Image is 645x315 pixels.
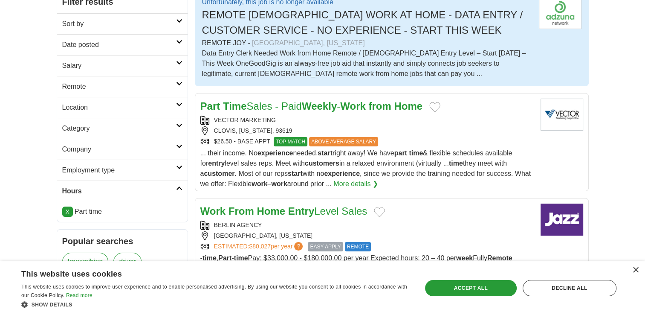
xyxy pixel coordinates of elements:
[57,13,188,34] a: Sort by
[200,254,529,292] span: - , - Pay: $33,000.00 - $180,000.00 per year Expected hours: 20 – 40 per Fully Level Position wit...
[57,160,188,181] a: Employment type
[62,123,176,134] h2: Category
[340,100,366,112] strong: Work
[113,253,142,271] a: driver
[202,38,532,48] div: REMOTE JOY
[632,267,639,274] div: Close
[200,205,367,217] a: Work From Home EntryLevel Sales
[57,97,188,118] a: Location
[333,179,378,189] a: More details ❯
[200,149,531,187] span: ... their income. No needed, right away! We have & flexible schedules available for level sales r...
[288,205,314,217] strong: Entry
[214,117,276,123] a: VECTOR MARKETING
[218,254,231,262] strong: Part
[57,181,188,201] a: Hours
[318,149,333,157] strong: start
[541,204,583,236] img: Company logo
[66,292,93,298] a: Read more, opens a new window
[57,139,188,160] a: Company
[409,149,423,157] strong: time
[257,205,285,217] strong: Home
[249,243,271,250] span: $80,027
[57,76,188,97] a: Remote
[62,207,182,217] li: Part time
[21,300,410,309] div: Show details
[62,82,176,92] h2: Remote
[200,100,423,112] a: Part TimeSales - PaidWeekly-Work from Home
[62,61,176,71] h2: Salary
[228,205,254,217] strong: From
[305,160,339,167] strong: customers
[368,100,391,112] strong: from
[456,254,473,262] strong: week
[308,242,343,251] span: EASY APPLY
[200,137,534,146] div: $26.50 - BASE APPT
[309,137,378,146] span: ABOVE AVERAGE SALARY
[62,102,176,113] h2: Location
[204,170,234,177] strong: customer
[252,180,267,187] strong: work
[200,205,226,217] strong: Work
[57,55,188,76] a: Salary
[302,100,337,112] strong: Weekly
[200,126,534,135] div: CLOVIS, [US_STATE], 93619
[200,221,534,230] div: BERLIN AGENCY
[248,38,250,48] span: -
[21,266,389,279] div: This website uses cookies
[223,100,247,112] strong: Time
[62,186,176,196] h2: Hours
[394,100,422,112] strong: Home
[449,160,463,167] strong: time
[345,242,371,251] span: REMOTE
[62,40,176,50] h2: Date posted
[202,254,217,262] strong: time
[202,9,523,36] span: REMOTE [DEMOGRAPHIC_DATA] WORK AT HOME - DATA ENTRY / CUSTOMER SERVICE - NO EXPERIENCE - START TH...
[294,242,303,251] span: ?
[62,235,182,248] h2: Popular searches
[62,144,176,155] h2: Company
[257,149,293,157] strong: experience
[200,231,534,240] div: [GEOGRAPHIC_DATA], [US_STATE]
[271,180,287,187] strong: work
[214,242,305,251] a: ESTIMATED:$80,027per year?
[541,99,583,131] img: Vector Marketing logo
[200,100,220,112] strong: Part
[202,48,532,79] div: Data Entry Clerk Needed Work from Home Remote / [DEMOGRAPHIC_DATA] Entry Level – Start [DATE] – T...
[62,165,176,175] h2: Employment type
[429,102,440,112] button: Add to favorite jobs
[288,170,303,177] strong: start
[234,254,248,262] strong: time
[374,207,385,217] button: Add to favorite jobs
[208,160,225,167] strong: entry
[62,253,109,271] a: transcribing
[21,284,407,298] span: This website uses cookies to improve user experience and to enable personalised advertising. By u...
[62,19,176,29] h2: Sort by
[425,280,517,296] div: Accept all
[57,34,188,55] a: Date posted
[62,207,73,217] a: X
[487,254,512,262] strong: Remote
[252,38,365,48] div: [GEOGRAPHIC_DATA], [US_STATE]
[523,280,616,296] div: Decline all
[274,137,307,146] span: TOP MATCH
[57,118,188,139] a: Category
[32,302,72,308] span: Show details
[394,149,407,157] strong: part
[324,170,360,177] strong: experience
